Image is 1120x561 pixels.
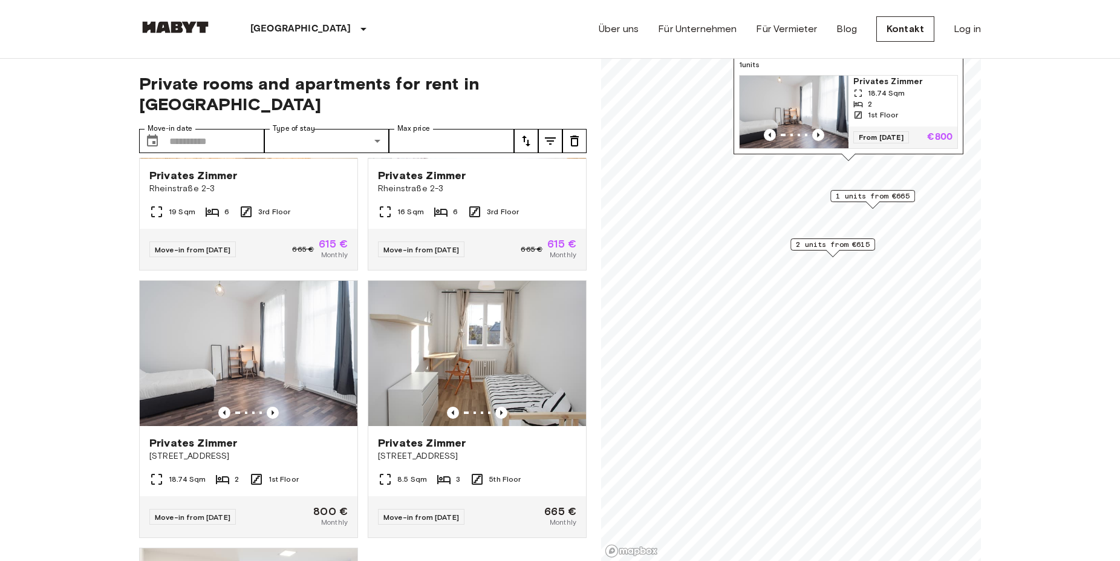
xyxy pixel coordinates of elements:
img: Marketing picture of unit DE-01-053-001-01H [140,281,357,426]
a: Blog [836,22,857,36]
a: Für Vermieter [756,22,817,36]
button: Previous image [812,129,824,141]
button: Previous image [218,407,230,419]
span: 18.74 Sqm [868,88,905,99]
label: Type of stay [273,123,315,134]
span: 18.74 Sqm [169,474,206,485]
a: Marketing picture of unit DE-01-053-001-01HPrevious imagePrevious imagePrivates Zimmer[STREET_ADD... [139,280,358,538]
span: 6 [453,206,458,217]
span: 6 [224,206,229,217]
button: Previous image [495,407,507,419]
button: Choose date [140,129,164,153]
label: Move-in date [148,123,192,134]
span: 5th Floor [489,474,521,485]
span: Rheinstraße 2-3 [149,183,348,195]
button: Previous image [267,407,279,419]
span: 3 [456,474,460,485]
span: Private rooms and apartments for rent in [GEOGRAPHIC_DATA] [139,73,587,114]
span: 800 € [313,506,348,517]
span: Monthly [550,517,576,528]
button: tune [514,129,538,153]
span: Move-in from [DATE] [155,513,230,522]
label: Max price [397,123,430,134]
a: Kontakt [876,16,934,42]
span: Monthly [321,517,348,528]
div: Map marker [830,190,915,209]
a: Für Unternehmen [658,22,737,36]
a: Über uns [599,22,639,36]
button: tune [538,129,562,153]
span: Privates Zimmer [378,168,466,183]
a: Marketing picture of unit DE-01-207-03MPrevious imagePrevious imagePrivates Zimmer[STREET_ADDRESS... [368,280,587,538]
span: 16 Sqm [397,206,424,217]
img: Marketing picture of unit DE-01-053-001-01H [740,76,848,148]
span: Rheinstraße 2-3 [378,183,576,195]
span: [STREET_ADDRESS] [378,450,576,462]
button: Previous image [764,129,776,141]
span: 8.5 Sqm [397,474,427,485]
span: Move-in from [DATE] [155,245,230,254]
span: 1st Floor [269,474,299,485]
span: 2 [868,99,872,110]
span: 3rd Floor [487,206,519,217]
span: 1 units [739,59,958,70]
img: Habyt [139,21,212,33]
span: Privates Zimmer [149,436,237,450]
span: 665 € [292,244,314,255]
a: Marketing picture of unit DE-01-053-001-01HPrevious imagePrevious imagePrivates Zimmer18.74 Sqm21... [739,75,958,149]
span: Monthly [321,249,348,260]
div: Map marker [790,238,875,257]
p: €800 [927,133,952,142]
span: Monthly [550,249,576,260]
span: Privates Zimmer [149,168,237,183]
button: tune [562,129,587,153]
span: 2 [235,474,239,485]
span: From [DATE] [853,131,909,143]
a: Mapbox logo [605,544,658,558]
span: 615 € [319,238,348,249]
span: 1 units from €665 [836,191,910,202]
p: [GEOGRAPHIC_DATA] [250,22,351,36]
span: 615 € [547,238,576,249]
span: 1st Floor [868,110,898,120]
span: 665 € [521,244,542,255]
img: Marketing picture of unit DE-01-207-03M [368,281,586,426]
span: Move-in from [DATE] [383,513,459,522]
span: Move-in from [DATE] [383,245,459,254]
span: Privates Zimmer [378,436,466,450]
span: Privates Zimmer [853,76,952,88]
span: [STREET_ADDRESS] [149,450,348,462]
span: 3rd Floor [258,206,290,217]
span: 2 units from €615 [796,239,870,250]
button: Previous image [447,407,459,419]
span: 665 € [544,506,576,517]
span: 19 Sqm [169,206,195,217]
div: Map marker [734,20,963,161]
a: Log in [954,22,981,36]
